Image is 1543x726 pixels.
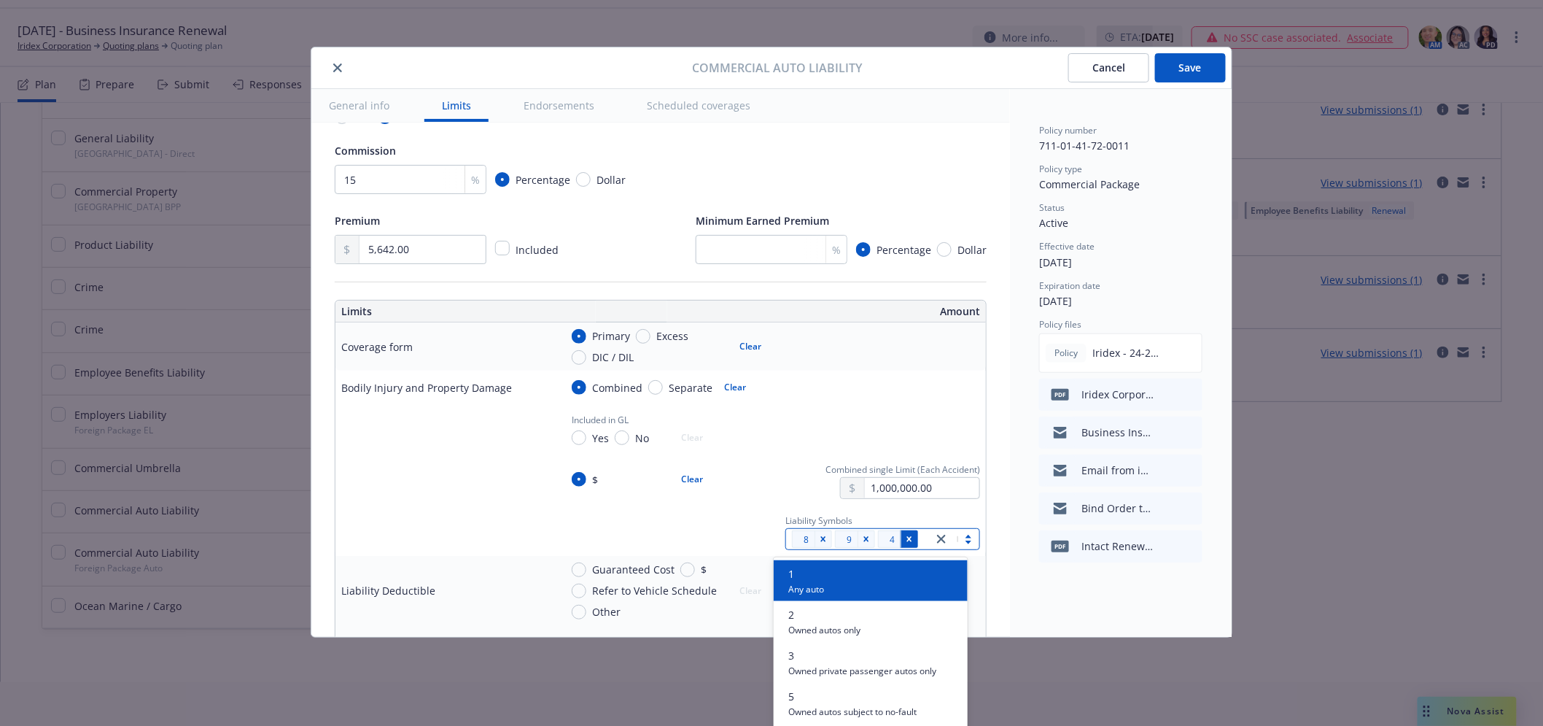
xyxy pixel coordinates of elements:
[656,328,688,344] span: Excess
[592,430,609,446] span: Yes
[798,532,809,547] span: 8
[1039,163,1082,175] span: Policy type
[424,89,489,122] button: Limits
[1081,387,1154,402] div: Iridex Corporation - CPKG - Intact - Conditional Renewal Notice.pdf
[516,243,559,257] span: Included
[572,430,586,445] input: Yes
[933,530,950,548] a: close
[592,562,675,577] span: Guaranteed Cost
[1039,240,1095,252] span: Effective date
[1184,386,1197,403] button: preview file
[1068,53,1149,82] button: Cancel
[1039,216,1068,230] span: Active
[636,329,650,344] input: Excess
[592,380,642,395] span: Combined
[592,328,630,344] span: Primary
[1160,500,1172,517] button: download file
[1039,294,1072,308] span: [DATE]
[731,336,770,357] button: Clear
[788,582,824,595] span: Any auto
[858,530,875,548] div: Remove [object Object]
[701,562,707,577] span: $
[335,214,380,228] span: Premium
[592,583,717,598] span: Refer to Vehicle Schedule
[572,635,691,647] span: Treatment of Defense (ALAE)
[572,472,586,487] input: $
[506,89,612,122] button: Endorsements
[1081,501,1154,516] div: Bind Order to Intact - Package, Products & Foreign Local [GEOGRAPHIC_DATA]msg
[1184,538,1197,555] button: preview file
[495,172,510,187] input: Percentage
[1081,425,1154,440] div: Business Insurance - Multi Lines of Business - Installment #1 Invoice
[785,514,852,527] span: Liability Symbols
[1160,538,1172,555] button: download file
[341,339,413,355] div: Coverage form
[815,530,832,548] div: Remove [object Object]
[1039,139,1130,152] span: 711-01-41-72-0011
[1039,318,1081,331] span: Policy files
[788,663,936,677] span: Owned private passenger autos only
[629,89,768,122] button: Scheduled coverages
[901,530,918,548] div: Remove [object Object]
[1039,124,1097,136] span: Policy number
[471,172,480,188] span: %
[1160,424,1172,441] button: download file
[635,430,649,446] span: No
[516,172,570,188] span: Percentage
[865,478,979,498] input: 0.00
[572,414,629,426] span: Included in GL
[1081,463,1154,478] div: Email from intact with package Policy Attached.msg
[1184,500,1197,517] button: preview file
[1155,53,1226,82] button: Save
[592,604,621,619] span: Other
[856,242,871,257] input: Percentage
[1039,201,1065,214] span: Status
[615,430,629,445] input: No
[1052,347,1081,360] span: Policy
[890,532,895,547] span: 4
[572,380,586,395] input: Combined
[672,469,712,490] button: Clear
[335,301,596,323] th: Limits
[669,380,712,395] span: Separate
[825,463,980,476] span: Combined single Limit (Each Accident)
[1183,344,1196,362] button: preview file
[335,144,396,158] span: Commission
[788,607,860,622] span: 2
[572,584,586,598] input: Refer to Vehicle Schedule
[572,350,586,365] input: DIC / DIL
[1092,345,1159,360] span: Iridex - 24-25 Package policy.pdf
[937,242,952,257] input: Dollar
[341,380,512,395] div: Bodily Injury and Property Damage
[572,605,586,619] input: Other
[1052,389,1069,400] span: pdf
[788,648,936,663] span: 3
[680,563,695,577] input: $
[1184,462,1197,479] button: preview file
[1052,541,1069,552] span: pdf
[788,689,917,704] span: 5
[1159,344,1171,362] button: download file
[1081,538,1154,554] div: Intact Renewal Package Quote.pdf
[648,380,663,395] input: Separate
[1184,424,1197,441] button: preview file
[1039,279,1100,292] span: Expiration date
[572,329,586,344] input: Primary
[1160,462,1172,479] button: download file
[359,236,486,263] input: 0.00
[311,89,407,122] button: General info
[841,532,852,547] span: 9
[329,59,346,77] button: close
[667,301,986,323] th: Amount
[957,242,987,258] span: Dollar
[884,532,895,547] span: 4
[693,59,863,77] span: Commercial Auto Liability
[788,622,860,636] span: Owned autos only
[576,172,591,187] input: Dollar
[715,377,755,398] button: Clear
[341,583,435,598] div: Liability Deductible
[804,532,809,547] span: 8
[1160,386,1172,403] button: download file
[592,350,634,365] span: DIC / DIL
[592,472,598,487] span: $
